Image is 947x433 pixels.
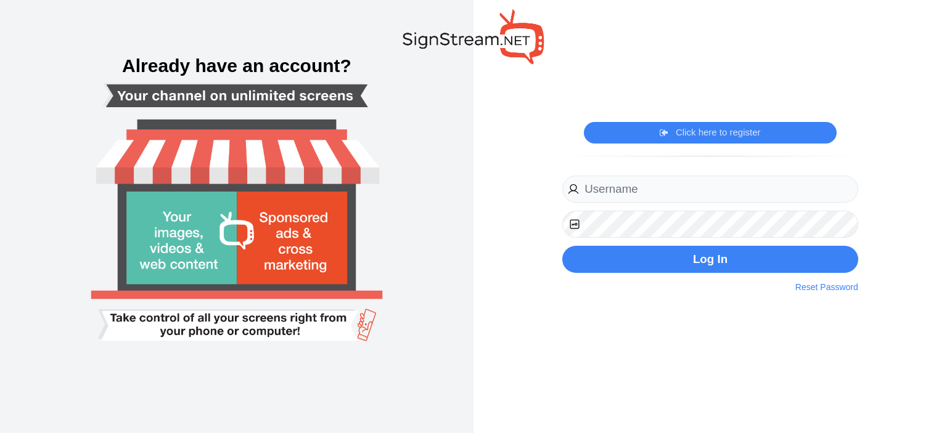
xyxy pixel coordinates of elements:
button: Log In [562,246,858,273]
a: Click here to register [660,126,760,139]
h3: Already have an account? [12,57,461,75]
input: Username [562,176,858,203]
img: Smart tv login [57,17,416,416]
a: Reset Password [795,281,858,294]
img: SignStream.NET [403,9,544,64]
